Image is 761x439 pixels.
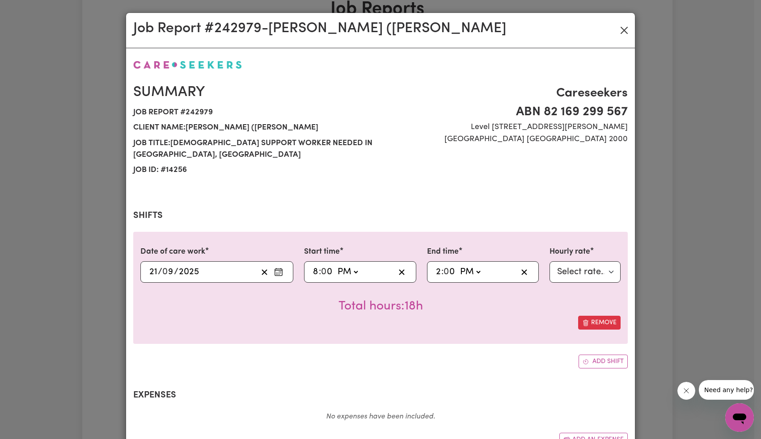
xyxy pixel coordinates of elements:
span: 0 [444,268,449,276]
label: Start time [304,246,340,258]
input: -- [149,265,158,279]
em: No expenses have been included. [326,413,435,420]
iframe: Close message [677,382,695,400]
button: Add another shift [579,355,628,368]
span: / [174,267,178,277]
label: Date of care work [140,246,205,258]
span: Job ID: # 14256 [133,163,375,178]
span: Total hours worked: 18 hours [338,300,423,313]
button: Enter the date of care work [271,265,286,279]
span: 0 [321,268,326,276]
h2: Summary [133,84,375,101]
input: -- [313,265,319,279]
label: End time [427,246,459,258]
button: Close [617,23,631,38]
h2: Expenses [133,390,628,401]
span: / [158,267,162,277]
img: Careseekers logo [133,61,242,69]
span: [GEOGRAPHIC_DATA] [GEOGRAPHIC_DATA] 2000 [386,134,628,145]
span: : [319,267,321,277]
span: : [441,267,444,277]
button: Remove this shift [578,316,621,330]
iframe: Button to launch messaging window [725,403,754,432]
span: Client name: [PERSON_NAME] ([PERSON_NAME] [133,120,375,135]
iframe: Message from company [699,380,754,400]
label: Hourly rate [550,246,590,258]
input: -- [321,265,333,279]
button: Clear date [258,265,271,279]
h2: Shifts [133,210,628,221]
span: Level [STREET_ADDRESS][PERSON_NAME] [386,121,628,133]
input: -- [435,265,441,279]
span: ABN 82 169 299 567 [386,103,628,121]
span: 0 [162,268,168,276]
span: Job report # 242979 [133,105,375,120]
span: Careseekers [386,84,628,103]
span: Job title: [DEMOGRAPHIC_DATA] Support Worker Needed in [GEOGRAPHIC_DATA], [GEOGRAPHIC_DATA] [133,136,375,163]
input: -- [163,265,174,279]
input: -- [444,265,456,279]
input: ---- [178,265,199,279]
h2: Job Report # 242979 - [PERSON_NAME] ([PERSON_NAME] [133,20,506,37]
